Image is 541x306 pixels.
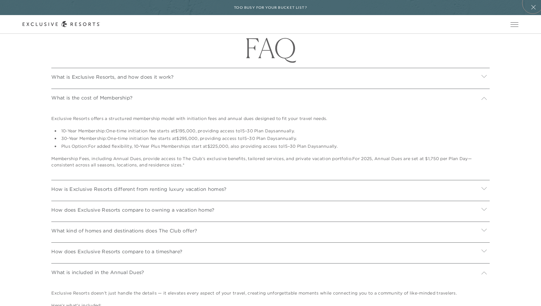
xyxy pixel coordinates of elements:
button: Open navigation [511,22,518,27]
p: Membership Fees, including Annual Dues, provide access to The Club’s exclusive benefits, tailored... [51,156,475,168]
p: What kind of homes and destinations does The Club offer? [51,227,197,234]
p: How is Exclusive Resorts different from renting luxury vacation homes? [51,185,226,193]
h6: Too busy for your bucket list? [234,5,307,11]
h1: FAQ [46,35,496,62]
strong: 15–30 Plan Days [283,144,318,149]
p: What is included in the Annual Dues? [51,269,144,276]
p: What is Exclusive Resorts, and how does it work? [51,73,174,80]
strong: 30-Year Membership: [61,136,107,141]
p: How does Exclusive Resorts compare to owning a vacation home? [51,206,215,213]
p: How does Exclusive Resorts compare to a timeshare? [51,248,182,255]
strong: $225,000 [207,144,228,149]
strong: Plus Option: [61,144,88,149]
strong: For 2025, Annual Dues are set at $1,750 per Plan Day—consistent across all seasons, locations, an... [51,156,472,168]
li: One-time initiation fee starts at , providing access to annually. [59,128,475,134]
li: For added flexibility, 10-Year Plus Memberships start at , also providing access to annually. [59,143,475,150]
strong: 10-Year Membership: [61,128,106,134]
li: One-time initiation fee starts at , providing access to annually. [59,135,475,142]
strong: 15–30 Plan Days [242,136,277,141]
p: Exclusive Resorts doesn’t just handle the details — it elevates every aspect of your travel, crea... [51,290,475,296]
p: Exclusive Resorts offers a structured membership model with initiation fees and annual dues desig... [51,115,475,122]
strong: 15–30 Plan Days [240,128,275,134]
strong: $195,000 [175,128,195,134]
p: What is the cost of Membership? [51,94,133,101]
strong: $295,000 [176,136,197,141]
